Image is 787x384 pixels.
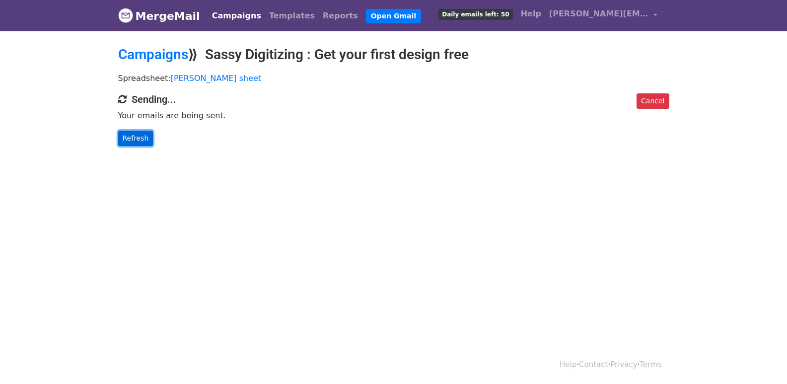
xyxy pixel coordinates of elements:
[118,46,188,63] a: Campaigns
[438,9,512,20] span: Daily emails left: 50
[549,8,648,20] span: [PERSON_NAME][EMAIL_ADDRESS][DOMAIN_NAME]
[118,8,133,23] img: MergeMail logo
[560,360,576,369] a: Help
[118,73,669,83] p: Spreadsheet:
[610,360,637,369] a: Privacy
[208,6,265,26] a: Campaigns
[265,6,319,26] a: Templates
[366,9,421,23] a: Open Gmail
[118,110,669,121] p: Your emails are being sent.
[637,93,669,109] a: Cancel
[517,4,545,24] a: Help
[319,6,362,26] a: Reports
[118,131,153,146] a: Refresh
[640,360,661,369] a: Terms
[171,74,261,83] a: [PERSON_NAME] sheet
[545,4,661,27] a: [PERSON_NAME][EMAIL_ADDRESS][DOMAIN_NAME]
[737,336,787,384] iframe: Chat Widget
[118,5,200,26] a: MergeMail
[434,4,516,24] a: Daily emails left: 50
[579,360,608,369] a: Contact
[118,93,669,105] h4: Sending...
[118,46,669,63] h2: ⟫ Sassy Digitizing : Get your first design free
